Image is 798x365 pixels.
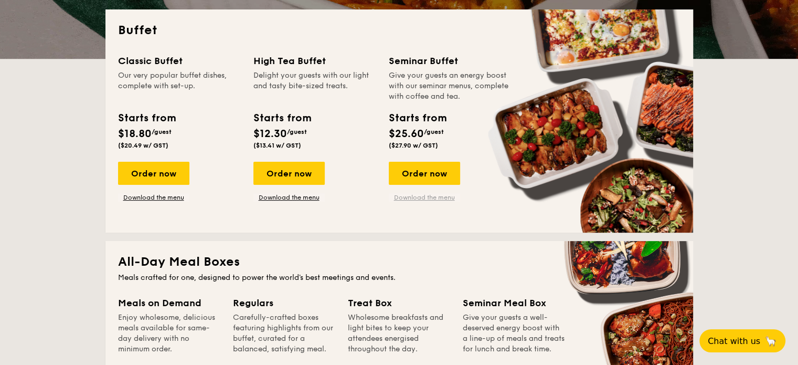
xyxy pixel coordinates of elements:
div: Order now [118,162,189,185]
div: Starts from [389,110,446,126]
div: Order now [253,162,325,185]
span: ($20.49 w/ GST) [118,142,168,149]
a: Download the menu [389,193,460,202]
div: Order now [389,162,460,185]
div: Starts from [118,110,175,126]
div: Wholesome breakfasts and light bites to keep your attendees energised throughout the day. [348,312,450,354]
button: Chat with us🦙 [699,329,785,352]
span: $18.80 [118,128,152,140]
span: ($27.90 w/ GST) [389,142,438,149]
div: Starts from [253,110,311,126]
div: Meals on Demand [118,296,220,310]
a: Download the menu [118,193,189,202]
span: 🦙 [764,335,777,347]
div: High Tea Buffet [253,54,376,68]
span: /guest [287,128,307,135]
div: Classic Buffet [118,54,241,68]
span: $25.60 [389,128,424,140]
div: Carefully-crafted boxes featuring highlights from our buffet, curated for a balanced, satisfying ... [233,312,335,354]
div: Delight your guests with our light and tasty bite-sized treats. [253,70,376,102]
div: Our very popular buffet dishes, complete with set-up. [118,70,241,102]
div: Treat Box [348,296,450,310]
div: Enjoy wholesome, delicious meals available for same-day delivery with no minimum order. [118,312,220,354]
span: ($13.41 w/ GST) [253,142,301,149]
div: Seminar Buffet [389,54,512,68]
span: /guest [424,128,444,135]
h2: All-Day Meal Boxes [118,254,680,270]
div: Seminar Meal Box [463,296,565,310]
a: Download the menu [253,193,325,202]
h2: Buffet [118,22,680,39]
div: Give your guests a well-deserved energy boost with a line-up of meals and treats for lunch and br... [463,312,565,354]
span: Chat with us [708,336,760,346]
div: Regulars [233,296,335,310]
div: Give your guests an energy boost with our seminar menus, complete with coffee and tea. [389,70,512,102]
span: /guest [152,128,172,135]
div: Meals crafted for one, designed to power the world's best meetings and events. [118,273,680,283]
span: $12.30 [253,128,287,140]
